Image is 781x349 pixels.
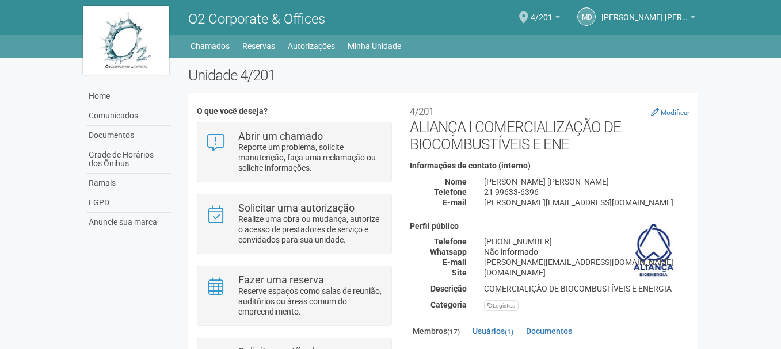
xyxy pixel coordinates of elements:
img: logo.jpg [83,6,169,75]
div: [PHONE_NUMBER] [475,236,698,247]
div: Não informado [475,247,698,257]
small: (1) [505,328,513,336]
a: Minha Unidade [348,38,401,54]
div: [PERSON_NAME] [PERSON_NAME] [475,177,698,187]
small: Modificar [661,109,689,117]
span: 4/201 [531,2,553,22]
strong: Site [452,268,467,277]
a: Abrir um chamado Reporte um problema, solicite manutenção, faça uma reclamação ou solicite inform... [206,131,383,173]
a: Anuncie sua marca [86,213,171,232]
div: [DOMAIN_NAME] [475,267,698,278]
strong: E-mail [443,258,467,267]
a: [PERSON_NAME] [PERSON_NAME] [601,14,695,24]
a: Membros(17) [410,323,463,342]
small: 4/201 [410,106,434,117]
small: (17) [447,328,460,336]
a: Grade de Horários dos Ônibus [86,145,171,174]
strong: Descrição [430,284,467,293]
a: Comunicados [86,106,171,126]
h2: Unidade 4/201 [188,67,699,84]
h4: Perfil público [410,222,689,231]
div: Logística [484,300,519,311]
strong: Telefone [434,187,467,197]
a: Usuários(1) [470,323,516,340]
p: Realize uma obra ou mudança, autorize o acesso de prestadores de serviço e convidados para sua un... [238,214,383,245]
div: [PERSON_NAME][EMAIL_ADDRESS][DOMAIN_NAME] [475,197,698,208]
a: Chamados [191,38,230,54]
div: [PERSON_NAME][EMAIL_ADDRESS][DOMAIN_NAME] [475,257,698,267]
a: Solicitar uma autorização Realize uma obra ou mudança, autorize o acesso de prestadores de serviç... [206,203,383,245]
h4: O que você deseja? [197,107,392,116]
a: Documentos [86,126,171,145]
span: Marcelo de Andrade Ferreira [601,2,688,22]
h2: ALIANÇA I COMERCIALIZAÇÃO DE BIOCOMBUSTÍVEIS E ENE [410,101,689,153]
strong: Abrir um chamado [238,130,323,142]
div: 21 99633-6396 [475,187,698,197]
strong: Whatsapp [430,247,467,256]
div: COMERCIALIÇÃO DE BIOCOMBUSTÍVEIS E ENERGIA [475,283,698,294]
a: 4/201 [531,14,560,24]
a: Ramais [86,174,171,193]
strong: Telefone [434,237,467,246]
a: Reservas [242,38,275,54]
strong: Categoria [430,300,467,309]
a: Home [86,87,171,106]
p: Reserve espaços como salas de reunião, auditórios ou áreas comum do empreendimento. [238,286,383,317]
strong: Nome [445,177,467,186]
a: Autorizações [288,38,335,54]
p: Reporte um problema, solicite manutenção, faça uma reclamação ou solicite informações. [238,142,383,173]
strong: Solicitar uma autorização [238,202,355,214]
a: Modificar [651,108,689,117]
a: Md [577,7,596,26]
a: LGPD [86,193,171,213]
a: Documentos [523,323,575,340]
img: business.png [626,222,681,279]
strong: E-mail [443,198,467,207]
span: O2 Corporate & Offices [188,11,325,27]
strong: Fazer uma reserva [238,274,324,286]
h4: Informações de contato (interno) [410,162,689,170]
a: Fazer uma reserva Reserve espaços como salas de reunião, auditórios ou áreas comum do empreendime... [206,275,383,317]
